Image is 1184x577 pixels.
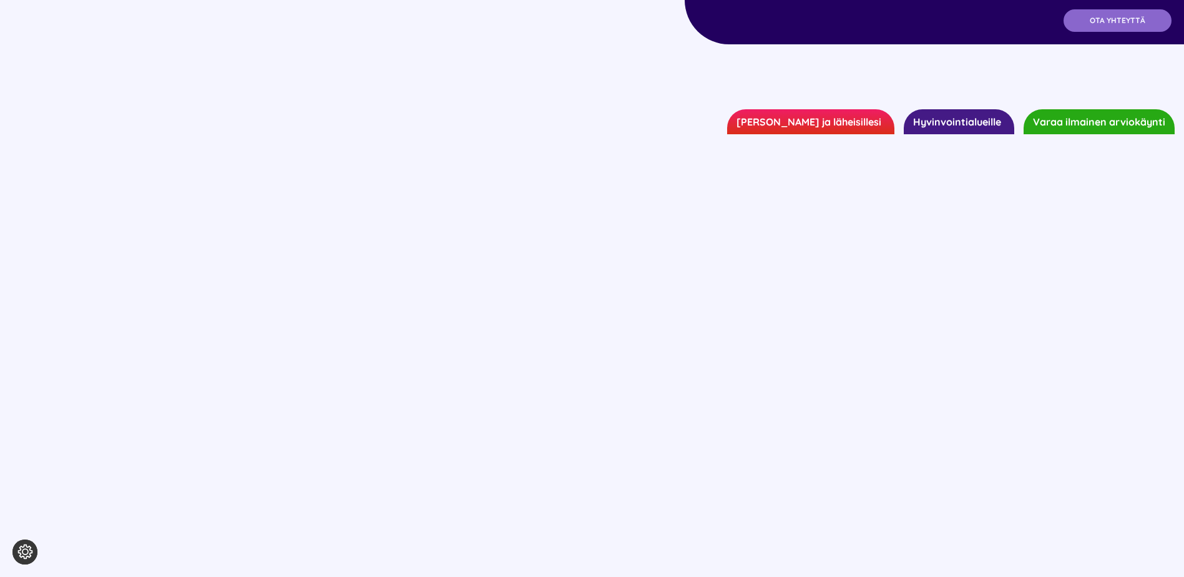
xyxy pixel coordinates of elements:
[1024,109,1175,134] a: Varaa ilmainen arviokäynti
[12,540,37,565] button: Evästeasetukset
[1064,9,1172,32] a: OTA YHTEYTTÄ
[904,109,1014,134] a: Hyvinvointialueille
[1090,16,1145,25] span: OTA YHTEYTTÄ
[727,109,894,134] a: [PERSON_NAME] ja läheisillesi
